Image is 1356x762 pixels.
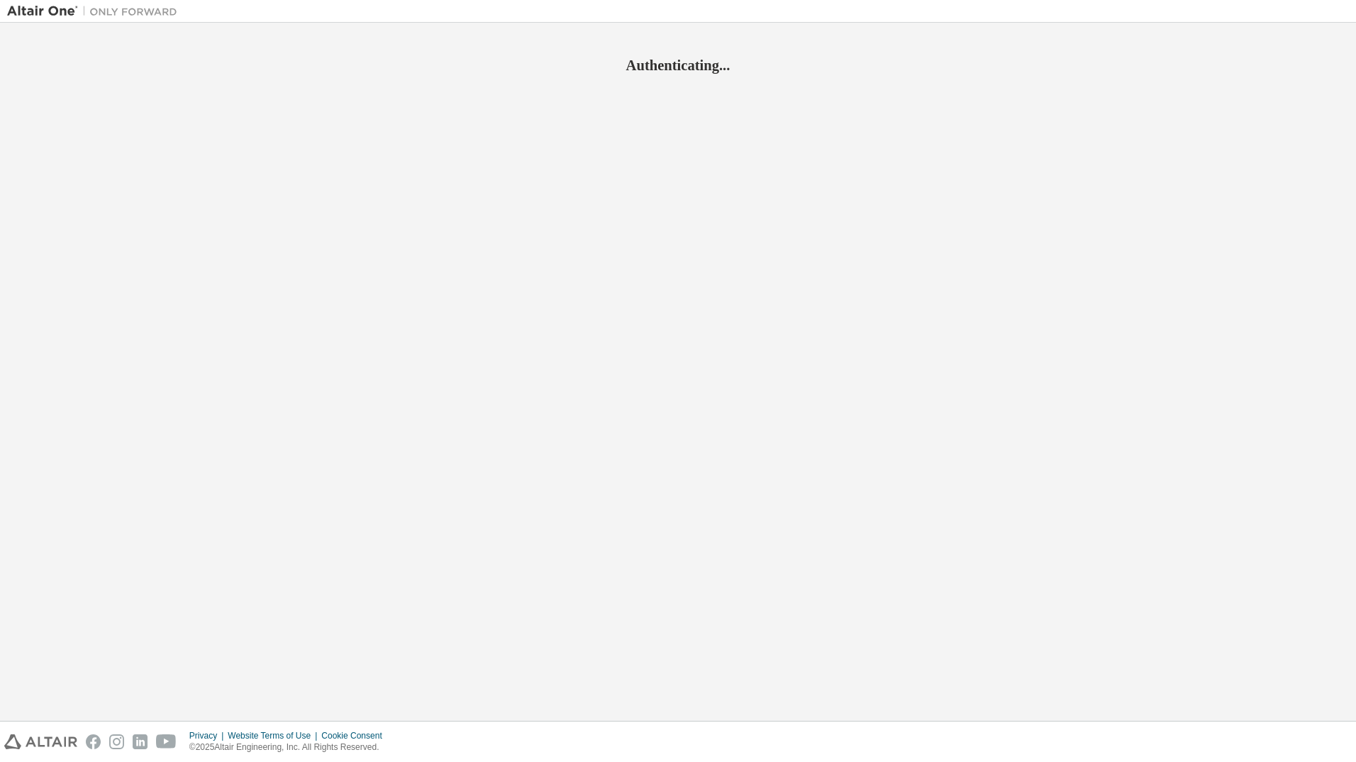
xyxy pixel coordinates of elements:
div: Privacy [189,730,228,741]
img: instagram.svg [109,734,124,749]
div: Cookie Consent [321,730,390,741]
img: Altair One [7,4,184,18]
div: Website Terms of Use [228,730,321,741]
img: facebook.svg [86,734,101,749]
img: altair_logo.svg [4,734,77,749]
img: linkedin.svg [133,734,148,749]
img: youtube.svg [156,734,177,749]
p: © 2025 Altair Engineering, Inc. All Rights Reserved. [189,741,391,753]
h2: Authenticating... [7,56,1349,74]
